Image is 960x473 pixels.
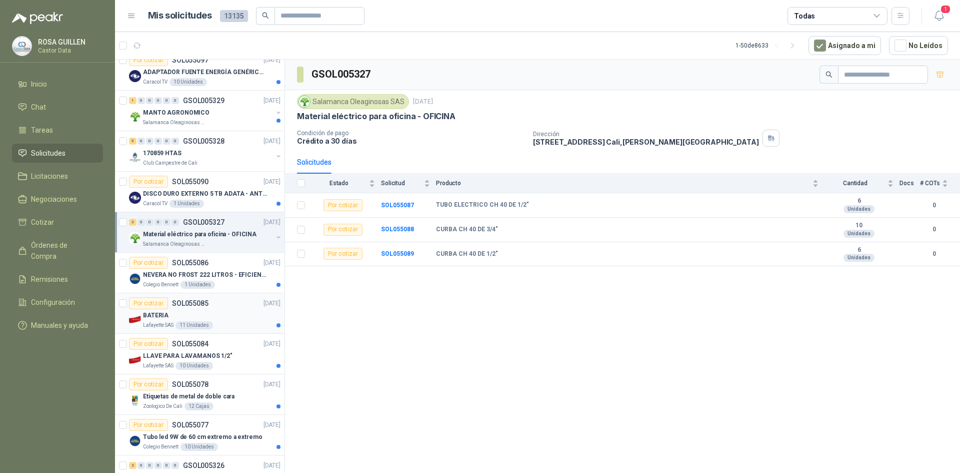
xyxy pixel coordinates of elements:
div: 10 Unidades [180,443,218,451]
span: search [262,12,269,19]
p: Lafayette SAS [143,362,173,370]
div: Por cotizar [129,378,168,390]
div: 1 Unidades [169,200,204,208]
p: GSOL005326 [183,462,224,469]
div: Todas [794,11,815,22]
p: GSOL005327 [183,219,224,226]
span: Manuales y ayuda [31,320,88,331]
p: [DATE] [263,218,280,227]
div: 0 [154,219,162,226]
div: Por cotizar [129,257,168,269]
b: CURBA CH 40 DE 3/4" [436,226,498,234]
div: 0 [154,97,162,104]
a: SOL055088 [381,226,414,233]
b: 0 [920,249,948,259]
th: # COTs [920,174,960,193]
img: Company Logo [129,151,141,163]
a: Licitaciones [12,167,103,186]
a: Órdenes de Compra [12,236,103,266]
p: LLAVE PARA LAVAMANOS 1/2" [143,351,232,361]
a: Chat [12,98,103,117]
span: search [825,71,832,78]
p: [DATE] [263,461,280,470]
b: 0 [920,225,948,234]
div: Por cotizar [323,248,362,260]
p: Etiquetas de metal de doble cara [143,392,234,401]
span: Configuración [31,297,75,308]
p: SOL055078 [172,381,208,388]
a: Por cotizarSOL055084[DATE] Company LogoLLAVE PARA LAVAMANOS 1/2"Lafayette SAS10 Unidades [115,334,284,374]
b: 10 [824,222,893,230]
h1: Mis solicitudes [148,9,212,23]
img: Company Logo [129,313,141,325]
p: Salamanca Oleaginosas SAS [143,240,206,248]
p: [DATE] [263,339,280,349]
p: [DATE] [263,177,280,187]
h3: GSOL005327 [311,67,372,82]
div: Por cotizar [129,419,168,431]
a: 5 0 0 0 0 0 GSOL005328[DATE] Company Logo170859 HTASClub Campestre de Cali [129,135,282,167]
p: Castor Data [38,48,100,54]
p: Zoologico De Cali [143,402,182,410]
span: Negociaciones [31,194,77,205]
p: [DATE] [263,137,280,146]
div: Por cotizar [323,224,362,236]
div: 12 Cajas [184,402,213,410]
div: 0 [154,462,162,469]
a: Tareas [12,121,103,140]
div: Por cotizar [129,297,168,309]
p: Condición de pago [297,130,525,137]
p: 170859 HTAS [143,149,181,158]
th: Docs [899,174,920,193]
div: 0 [146,97,153,104]
div: Unidades [843,254,874,262]
div: Por cotizar [129,54,168,66]
b: TUBO ELECTRICO CH 40 DE 1/2" [436,201,529,209]
img: Company Logo [129,354,141,366]
p: SOL055084 [172,340,208,347]
div: 0 [137,97,145,104]
span: Remisiones [31,274,68,285]
div: 0 [146,219,153,226]
span: Solicitudes [31,148,65,159]
div: Por cotizar [129,176,168,188]
p: [STREET_ADDRESS] Cali , [PERSON_NAME][GEOGRAPHIC_DATA] [533,138,759,146]
img: Company Logo [12,37,31,56]
p: Tubo led 9W de 60 cm extremo a extremo [143,432,262,442]
p: [DATE] [263,420,280,430]
p: GSOL005329 [183,97,224,104]
div: 0 [171,462,179,469]
img: Company Logo [129,435,141,447]
a: 1 0 0 0 0 0 GSOL005329[DATE] Company LogoMANTO AGRONOMICOSalamanca Oleaginosas SAS [129,95,282,127]
span: 13135 [220,10,248,22]
a: Remisiones [12,270,103,289]
p: [DATE] [263,380,280,389]
th: Solicitud [381,174,436,193]
div: Por cotizar [323,199,362,211]
a: Inicio [12,75,103,94]
div: 0 [163,219,170,226]
button: 1 [930,7,948,25]
div: 0 [154,138,162,145]
a: Solicitudes [12,144,103,163]
img: Logo peakr [12,12,63,24]
p: ADAPTADOR FUENTE ENERGÍA GENÉRICO 24V 1A [143,68,267,77]
a: Por cotizarSOL055090[DATE] Company LogoDISCO DURO EXTERNO 5 TB ADATA - ANTIGOLPESCaracol TV1 Unid... [115,172,284,212]
img: Company Logo [129,192,141,204]
a: Por cotizarSOL055078[DATE] Company LogoEtiquetas de metal de doble caraZoologico De Cali12 Cajas [115,374,284,415]
div: 2 [129,462,136,469]
span: Cantidad [824,180,885,187]
span: Solicitud [381,180,422,187]
p: Dirección [533,131,759,138]
div: 1 Unidades [180,281,215,289]
div: 0 [137,219,145,226]
th: Producto [436,174,824,193]
a: SOL055087 [381,202,414,209]
div: 1 [129,97,136,104]
p: Material eléctrico para oficina - OFICINA [297,111,455,122]
div: Solicitudes [297,157,331,168]
a: SOL055089 [381,250,414,257]
div: 0 [146,138,153,145]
